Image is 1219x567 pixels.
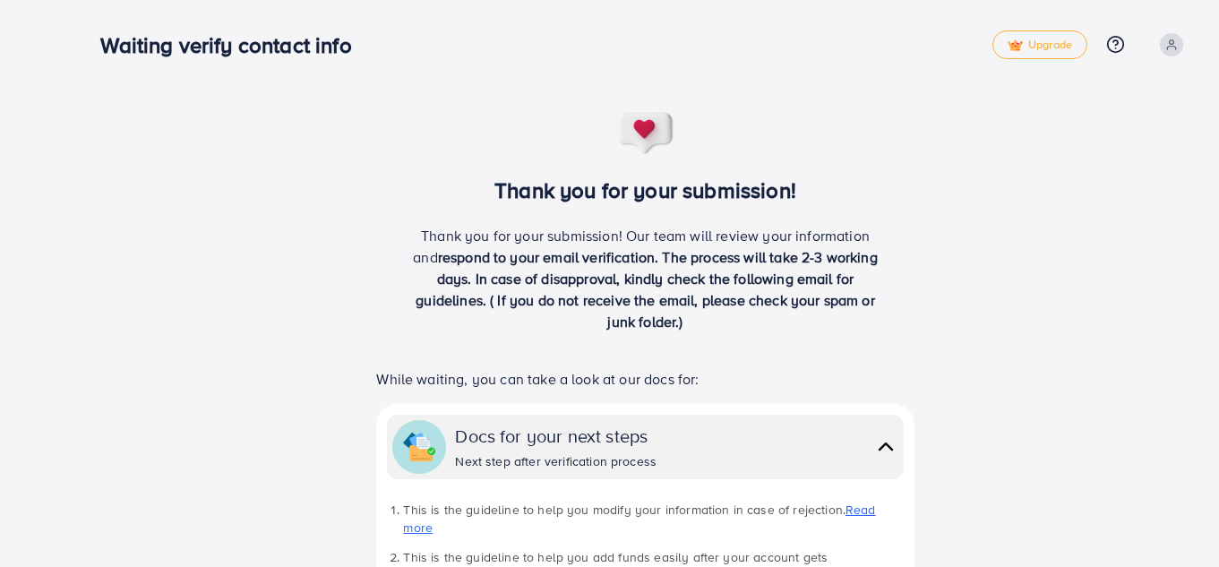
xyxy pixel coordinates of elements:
[873,434,898,460] img: collapse
[403,501,903,537] li: This is the guideline to help you modify your information in case of rejection.
[347,177,944,203] h3: Thank you for your submission!
[455,452,657,470] div: Next step after verification process
[403,501,875,537] a: Read more
[407,225,885,332] p: Thank you for your submission! Our team will review your information and
[100,32,365,58] h3: Waiting verify contact info
[1008,39,1072,52] span: Upgrade
[455,423,657,449] div: Docs for your next steps
[992,30,1087,59] a: tickUpgrade
[403,431,435,463] img: collapse
[1008,39,1023,52] img: tick
[616,111,675,156] img: success
[376,368,914,390] p: While waiting, you can take a look at our docs for:
[416,247,878,331] span: respond to your email verification. The process will take 2-3 working days. In case of disapprova...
